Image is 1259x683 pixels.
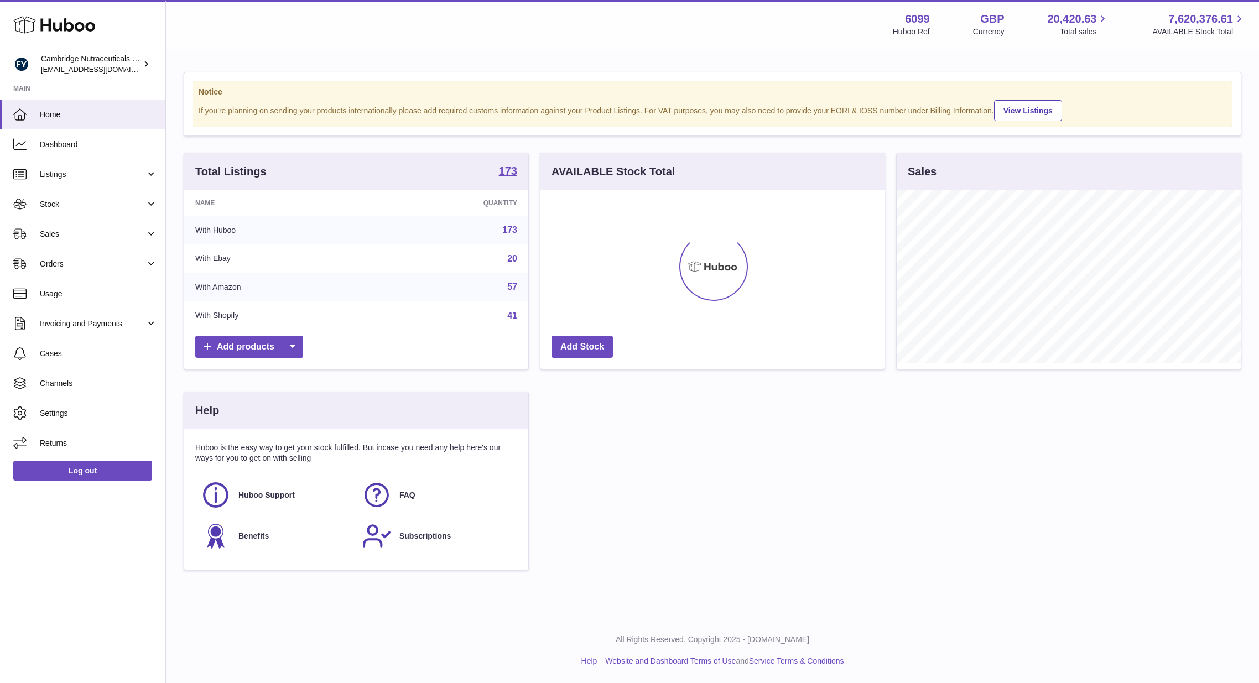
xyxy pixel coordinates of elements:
td: With Amazon [184,273,372,301]
p: All Rights Reserved. Copyright 2025 - [DOMAIN_NAME] [175,634,1250,645]
a: FAQ [362,480,512,510]
th: Name [184,190,372,216]
span: Home [40,110,157,120]
span: 20,420.63 [1047,12,1096,27]
a: View Listings [994,100,1062,121]
span: FAQ [399,490,415,500]
h3: Total Listings [195,164,267,179]
span: 7,620,376.61 [1168,12,1233,27]
h3: AVAILABLE Stock Total [552,164,675,179]
div: Huboo Ref [893,27,930,37]
span: Returns [40,438,157,449]
a: Huboo Support [201,480,351,510]
a: Help [581,656,597,665]
th: Quantity [372,190,528,216]
span: AVAILABLE Stock Total [1152,27,1246,37]
a: 173 [499,165,517,179]
a: Log out [13,461,152,481]
a: 7,620,376.61 AVAILABLE Stock Total [1152,12,1246,37]
li: and [601,656,844,666]
span: Cases [40,348,157,359]
h3: Sales [908,164,937,179]
a: 173 [502,225,517,234]
a: Benefits [201,521,351,551]
strong: 173 [499,165,517,176]
span: Benefits [238,531,269,541]
span: Invoicing and Payments [40,319,145,329]
td: With Huboo [184,216,372,244]
strong: GBP [980,12,1004,27]
a: 20 [507,254,517,263]
a: 41 [507,311,517,320]
a: 57 [507,282,517,291]
span: [EMAIL_ADDRESS][DOMAIN_NAME] [41,65,163,74]
span: Sales [40,229,145,239]
strong: Notice [199,87,1226,97]
a: 20,420.63 Total sales [1047,12,1109,37]
span: Subscriptions [399,531,451,541]
span: Channels [40,378,157,389]
a: Service Terms & Conditions [749,656,844,665]
td: With Shopify [184,301,372,330]
h3: Help [195,403,219,418]
a: Add Stock [552,336,613,358]
p: Huboo is the easy way to get your stock fulfilled. But incase you need any help here's our ways f... [195,442,517,463]
span: Orders [40,259,145,269]
div: Currency [973,27,1005,37]
div: If you're planning on sending your products internationally please add required customs informati... [199,98,1226,121]
div: Cambridge Nutraceuticals Ltd [41,54,141,75]
img: huboo@camnutra.com [13,56,30,72]
span: Listings [40,169,145,180]
td: With Ebay [184,244,372,273]
span: Settings [40,408,157,419]
span: Dashboard [40,139,157,150]
strong: 6099 [905,12,930,27]
a: Subscriptions [362,521,512,551]
a: Add products [195,336,303,358]
span: Huboo Support [238,490,295,500]
span: Stock [40,199,145,210]
a: Website and Dashboard Terms of Use [605,656,736,665]
span: Usage [40,289,157,299]
span: Total sales [1060,27,1109,37]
